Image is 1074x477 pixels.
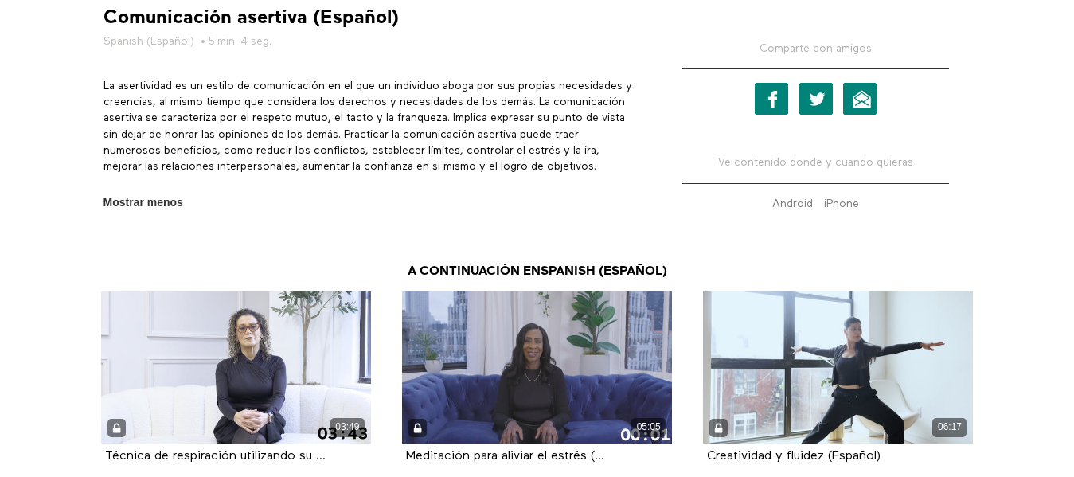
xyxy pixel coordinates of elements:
[103,5,399,29] strong: Comunicación asertiva (Español)
[406,450,604,463] strong: Meditación para aliviar el estrés (...
[682,41,949,69] h5: Comparte con amigos
[707,450,881,462] a: Creatividad y fluidez (Español)
[932,418,967,436] div: 06:17
[820,198,863,209] a: iPhone
[631,418,666,436] div: 05:05
[103,33,637,49] h5: • 5 min. 4 seg.
[707,450,881,463] strong: Creatividad y fluidez (Español)
[105,450,326,463] strong: Técnica de respiración utilizando su ...
[682,143,949,183] h5: Ve contenido donde y cuando quieras
[768,198,817,209] a: Android
[330,418,365,436] div: 03:49
[402,291,672,444] a: Meditación para aliviar el estrés (... 05:05
[541,264,667,278] a: Spanish (Español)
[103,33,194,49] a: Spanish (Español)
[103,78,637,175] p: La asertividad es un estilo de comunicación en el que un individuo aboga por sus propias necesida...
[824,198,859,209] strong: iPhone
[772,198,813,209] strong: Android
[105,450,326,462] a: Técnica de respiración utilizando su ...
[799,83,833,115] a: Twitter
[103,194,183,211] span: Mostrar menos
[755,83,788,115] a: Facebook
[843,83,877,115] a: Correo electrónico
[92,263,983,280] h3: A continuación en
[703,291,973,444] a: Creatividad y fluidez (Español) 06:17
[101,291,371,444] a: Técnica de respiración utilizando su ... 03:49
[406,450,604,462] a: Meditación para aliviar el estrés (...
